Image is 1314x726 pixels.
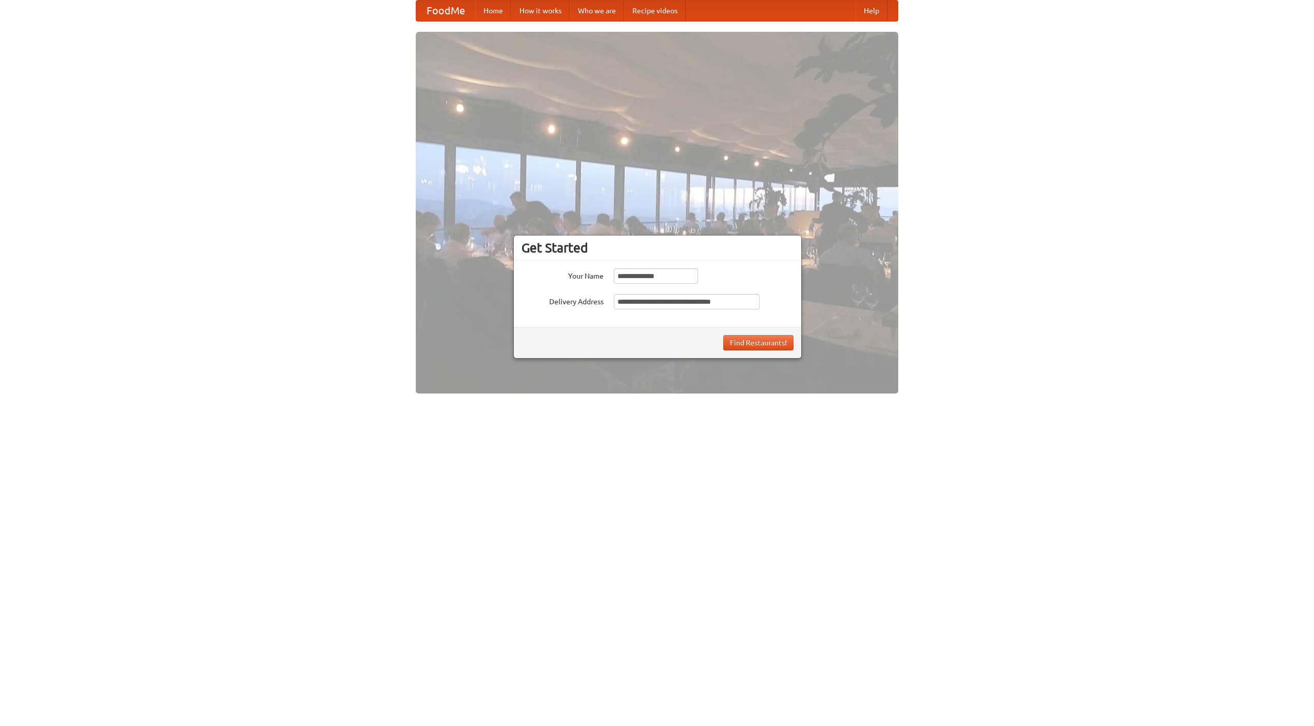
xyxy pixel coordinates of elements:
button: Find Restaurants! [723,335,794,350]
a: How it works [511,1,570,21]
a: Recipe videos [624,1,686,21]
label: Delivery Address [521,294,604,307]
label: Your Name [521,268,604,281]
a: Who we are [570,1,624,21]
a: Home [475,1,511,21]
a: Help [856,1,887,21]
a: FoodMe [416,1,475,21]
h3: Get Started [521,240,794,256]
